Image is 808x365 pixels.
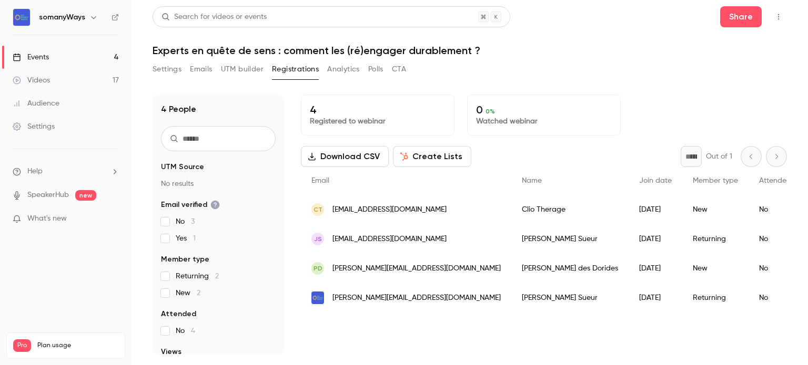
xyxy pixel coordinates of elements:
p: Out of 1 [706,151,732,162]
button: Analytics [327,61,360,78]
p: 0 [476,103,612,116]
h1: 4 People [161,103,196,116]
div: [PERSON_NAME] Sueur [511,224,629,254]
img: somanyWays [13,9,30,26]
p: Registered to webinar [310,116,446,127]
span: [PERSON_NAME][EMAIL_ADDRESS][DOMAIN_NAME] [332,263,501,274]
li: help-dropdown-opener [13,166,119,177]
span: 1 [193,235,196,242]
div: Events [13,52,49,62]
span: new [75,190,96,201]
span: Views [161,347,181,357]
div: No [749,224,802,254]
p: No results [161,179,276,189]
div: [DATE] [629,283,682,312]
span: CT [314,205,322,214]
span: New [176,288,200,298]
button: Create Lists [393,146,471,167]
button: Polls [368,61,383,78]
span: Plan usage [37,341,118,350]
button: CTA [392,61,406,78]
div: [DATE] [629,224,682,254]
span: Attended [759,177,791,184]
span: Email verified [161,200,220,210]
span: 3 [191,218,195,225]
span: [EMAIL_ADDRESS][DOMAIN_NAME] [332,234,447,245]
div: New [682,195,749,224]
span: No [176,326,195,336]
span: Member type [693,177,738,184]
span: 2 [215,273,219,280]
span: No [176,216,195,227]
a: SpeakerHub [27,190,69,201]
button: Registrations [272,61,319,78]
button: Settings [153,61,181,78]
img: somanyways.co [311,291,324,304]
div: Settings [13,121,55,132]
span: Email [311,177,329,184]
div: No [749,283,802,312]
p: 4 [310,103,446,116]
div: Returning [682,224,749,254]
span: Pro [13,339,31,352]
h1: Experts en quête de sens : comment les (ré)engager durablement ? [153,44,787,57]
div: Videos [13,75,50,86]
span: Join date [639,177,672,184]
div: No [749,195,802,224]
div: No [749,254,802,283]
div: New [682,254,749,283]
button: Emails [190,61,212,78]
span: Pd [314,264,322,273]
div: [DATE] [629,195,682,224]
div: Search for videos or events [161,12,267,23]
span: Member type [161,254,209,265]
div: Clio Therage [511,195,629,224]
span: JS [314,234,322,244]
span: Help [27,166,43,177]
div: [PERSON_NAME] Sueur [511,283,629,312]
span: Attended [161,309,196,319]
p: Watched webinar [476,116,612,127]
span: [EMAIL_ADDRESS][DOMAIN_NAME] [332,204,447,215]
div: Returning [682,283,749,312]
div: [PERSON_NAME] des Dorides [511,254,629,283]
button: Download CSV [301,146,389,167]
span: Returning [176,271,219,281]
span: Name [522,177,542,184]
div: [DATE] [629,254,682,283]
div: Audience [13,98,59,109]
span: Yes [176,233,196,244]
button: Share [720,6,762,27]
button: UTM builder [221,61,264,78]
span: [PERSON_NAME][EMAIL_ADDRESS][DOMAIN_NAME] [332,293,501,304]
span: 2 [197,289,200,297]
span: What's new [27,213,67,224]
h6: somanyWays [39,12,85,23]
span: 4 [191,327,195,335]
span: 0 % [486,108,495,115]
span: UTM Source [161,162,204,172]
